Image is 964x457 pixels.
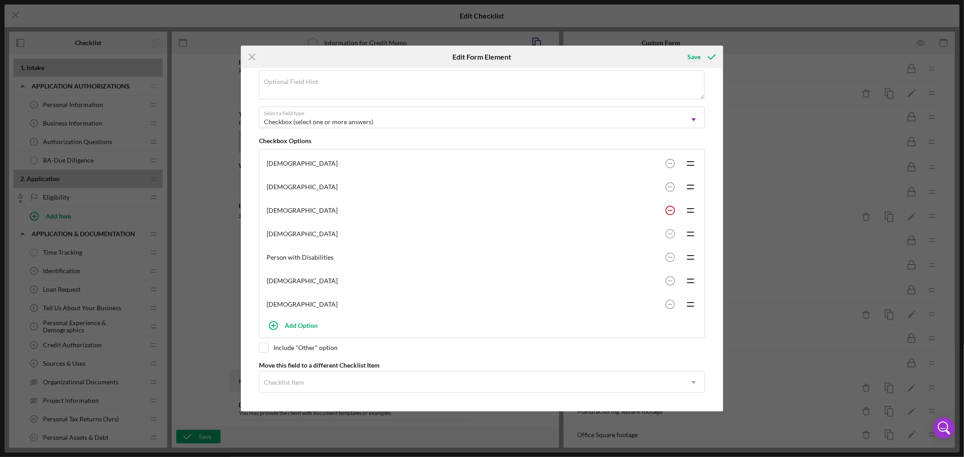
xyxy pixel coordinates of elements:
[267,230,661,238] div: [DEMOGRAPHIC_DATA]
[678,48,723,66] button: Save
[259,137,311,145] b: Checkbox Options
[267,160,661,167] div: [DEMOGRAPHIC_DATA]
[267,207,661,214] div: [DEMOGRAPHIC_DATA]
[687,48,701,66] div: Save
[7,7,244,93] body: Rich Text Area. Press ALT-0 for help.
[273,344,338,351] div: Include "Other" option
[7,82,244,92] p: The Income Limits Effective [DATE] indicates income level category
[285,317,318,334] div: Add Option
[259,361,380,369] b: Move this field to a different Checklist Item
[264,118,373,126] div: Checkbox (select one or more answers)
[264,379,304,386] div: Checklist Item
[267,277,661,284] div: [DEMOGRAPHIC_DATA]
[264,78,318,85] label: Optional Field Hint
[7,8,71,16] strong: Business Advisor:
[933,417,955,439] div: Open Intercom Messenger
[453,53,512,61] h6: Edit Form Element
[262,316,702,334] button: Add Option
[267,183,661,191] div: [DEMOGRAPHIC_DATA]
[7,7,244,37] div: Please complete the form for Credit Memo Information. Answers to these questions should flow into...
[267,301,661,308] div: [DEMOGRAPHIC_DATA]
[267,254,661,261] div: Person with Disabilities
[7,55,244,75] p: The website link takes you to the CFDI Public Viewer to verify if IACT (Investment Area Census Tr...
